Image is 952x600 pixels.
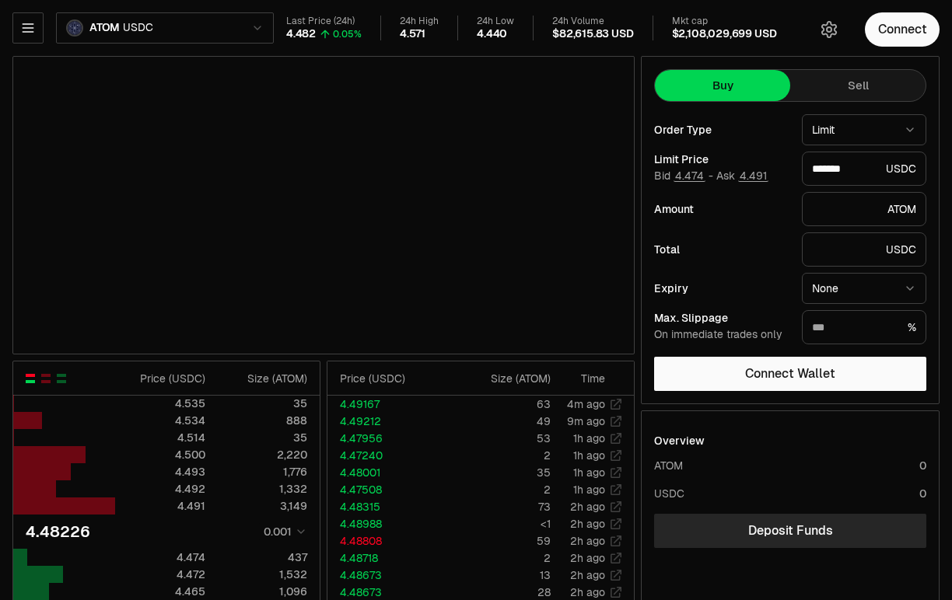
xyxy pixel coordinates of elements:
[674,169,705,182] button: 4.474
[567,397,605,411] time: 4m ago
[654,124,789,135] div: Order Type
[672,27,777,41] div: $2,108,029,699 USD
[654,328,789,342] div: On immediate trades only
[333,28,362,40] div: 0.05%
[802,232,926,267] div: USDC
[116,567,205,582] div: 4.472
[865,12,940,47] button: Connect
[24,372,37,385] button: Show Buy and Sell Orders
[570,551,605,565] time: 2h ago
[654,514,926,548] a: Deposit Funds
[327,532,443,549] td: 4.48808
[570,500,605,514] time: 2h ago
[573,483,605,497] time: 1h ago
[919,486,926,501] div: 0
[68,21,82,35] img: ATOM Logo
[116,430,205,445] div: 4.514
[116,447,205,462] div: 4.500
[654,154,789,165] div: Limit Price
[219,447,307,462] div: 2,220
[573,431,605,445] time: 1h ago
[552,16,633,27] div: 24h Volume
[219,396,307,411] div: 35
[654,204,789,215] div: Amount
[327,447,443,464] td: 4.47240
[564,371,605,386] div: Time
[327,549,443,567] td: 4.48718
[573,466,605,480] time: 1h ago
[219,584,307,599] div: 1,096
[443,430,551,447] td: 53
[802,192,926,226] div: ATOM
[219,430,307,445] div: 35
[477,27,507,41] div: 4.440
[13,57,634,354] iframe: Financial Chart
[654,458,683,473] div: ATOM
[327,464,443,481] td: 4.48001
[802,152,926,186] div: USDC
[116,549,205,565] div: 4.474
[327,498,443,515] td: 4.48315
[738,169,768,182] button: 4.491
[456,371,551,386] div: Size ( ATOM )
[443,447,551,464] td: 2
[655,70,790,101] button: Buy
[570,585,605,599] time: 2h ago
[219,567,307,582] div: 1,532
[219,481,307,497] div: 1,332
[116,498,205,514] div: 4.491
[40,372,52,385] button: Show Sell Orders Only
[802,310,926,344] div: %
[573,448,605,462] time: 1h ago
[116,413,205,428] div: 4.534
[654,357,926,391] button: Connect Wallet
[400,27,425,41] div: 4.571
[443,396,551,413] td: 63
[327,396,443,413] td: 4.49167
[802,273,926,304] button: None
[443,567,551,584] td: 13
[552,27,633,41] div: $82,615.83 USD
[443,532,551,549] td: 59
[654,283,789,294] div: Expiry
[116,371,205,386] div: Price ( USDC )
[790,70,926,101] button: Sell
[327,430,443,447] td: 4.47956
[116,396,205,411] div: 4.535
[219,549,307,565] div: 437
[89,21,120,35] span: ATOM
[26,521,90,542] div: 4.48226
[327,413,443,430] td: 4.49212
[327,515,443,532] td: 4.48988
[327,567,443,584] td: 4.48673
[477,16,514,27] div: 24h Low
[116,464,205,480] div: 4.493
[443,464,551,481] td: 35
[654,169,713,183] span: Bid -
[654,244,789,255] div: Total
[919,458,926,473] div: 0
[123,21,152,35] span: USDC
[672,16,777,27] div: Mkt cap
[443,549,551,567] td: 2
[567,414,605,428] time: 9m ago
[286,27,316,41] div: 4.482
[219,371,307,386] div: Size ( ATOM )
[802,114,926,145] button: Limit
[219,498,307,514] div: 3,149
[443,481,551,498] td: 2
[654,312,789,323] div: Max. Slippage
[654,486,684,501] div: USDC
[116,584,205,599] div: 4.465
[443,413,551,430] td: 49
[570,534,605,548] time: 2h ago
[116,481,205,497] div: 4.492
[286,16,362,27] div: Last Price (24h)
[654,433,705,448] div: Overview
[259,522,307,541] button: 0.001
[327,481,443,498] td: 4.47508
[219,413,307,428] div: 888
[219,464,307,480] div: 1,776
[570,517,605,531] time: 2h ago
[443,498,551,515] td: 73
